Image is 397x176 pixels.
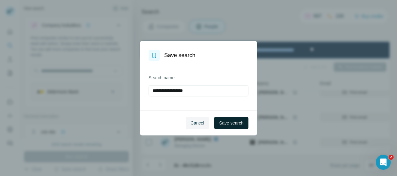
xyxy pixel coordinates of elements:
span: Cancel [191,120,204,126]
h1: Save search [164,51,195,60]
label: Search name [149,75,248,81]
button: Save search [214,117,248,129]
div: Upgrade plan for full access to Surfe [79,1,167,15]
button: Cancel [186,117,209,129]
span: Save search [219,120,243,126]
iframe: Intercom live chat [376,155,391,170]
span: 2 [389,155,394,160]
